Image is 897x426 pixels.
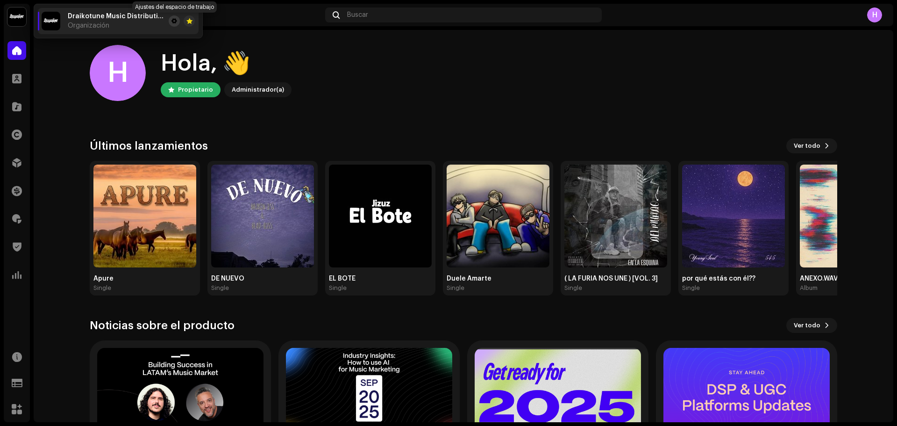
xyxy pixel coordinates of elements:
button: Ver todo [786,318,837,333]
span: Ver todo [794,316,820,335]
span: Draikotune Music Distribution SAC [68,13,165,20]
h3: Noticias sobre el producto [90,318,235,333]
img: 10370c6a-d0e2-4592-b8a2-38f444b0ca44 [7,7,26,26]
div: Single [447,284,464,292]
div: Duele Amarte [447,275,549,282]
img: 312c7785-e96f-4950-96f7-53e5d9b1c847 [564,165,667,267]
button: Ver todo [786,138,837,153]
div: Apure [93,275,196,282]
div: EL BOTE [329,275,432,282]
div: Single [564,284,582,292]
div: Administrador(a) [232,84,284,95]
img: 44ce6060-ae63-4a71-8b7d-f866d33aeba4 [93,165,196,267]
div: ( LA FURIA NOS UNE ) [VOL. 3] [564,275,667,282]
div: DE NUEVO [211,275,314,282]
div: Single [211,284,229,292]
div: H [90,45,146,101]
div: Single [329,284,347,292]
img: 10370c6a-d0e2-4592-b8a2-38f444b0ca44 [42,12,60,30]
img: 6cb83710-a88e-4553-91fb-f4e04d7652c5 [447,165,549,267]
h3: Últimos lanzamientos [90,138,208,153]
img: 11f7e051-8a2e-49b0-941d-794808b9f2cb [329,165,432,267]
div: Propietario [178,84,213,95]
div: Single [93,284,111,292]
div: Album [800,284,818,292]
img: 5f782918-cf1b-4b43-b58e-22017a3a9daa [682,165,785,267]
div: Single [682,284,700,292]
span: Organización [68,22,109,29]
div: por qué estás con él?? [682,275,785,282]
div: H [867,7,882,22]
img: 6e087987-4069-4fc4-9609-95fd2a3f94ec [211,165,314,267]
span: Ver todo [794,137,820,155]
span: Buscar [347,11,368,19]
div: Hola, 👋 [161,49,292,79]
